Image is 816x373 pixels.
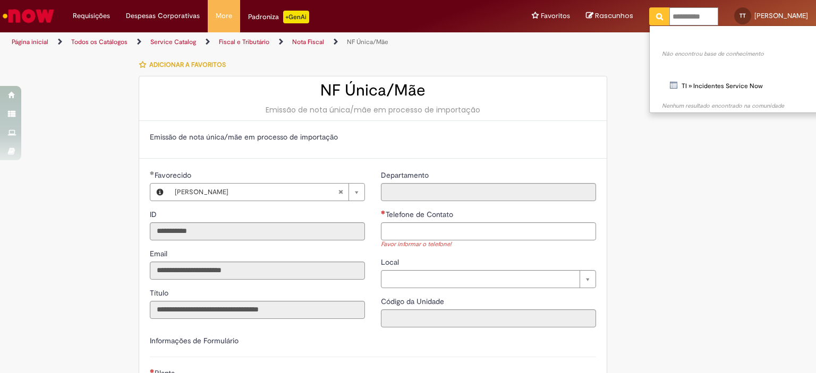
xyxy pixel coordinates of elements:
label: Somente leitura - Código da Unidade [381,296,446,307]
div: Emissão de nota única/mãe em processo de importação [150,105,596,115]
p: +GenAi [283,11,309,23]
a: NF Única/Mãe [347,38,388,46]
span: Somente leitura - ID [150,210,159,219]
span: Obrigatório Preenchido [150,171,155,175]
span: [PERSON_NAME] [175,184,338,201]
label: Informações de Formulário [150,336,239,345]
b: Comunidade [651,92,694,101]
span: More [216,11,232,21]
label: Somente leitura - ID [150,209,159,220]
ul: Trilhas de página [8,32,536,52]
label: Somente leitura - Departamento [381,170,431,180]
h2: NF Única/Mãe [150,82,596,99]
a: Página inicial [12,38,48,46]
abbr: Limpar campo Favorecido [333,184,348,201]
a: Fiscal e Tributário [219,38,269,46]
span: Telefone de Contato [386,210,455,219]
input: Título [150,301,365,319]
a: Rascunhos [586,11,633,21]
button: Adicionar a Favoritos [139,54,232,76]
span: [PERSON_NAME] [754,11,808,20]
div: Favor informar o telefone! [381,240,596,249]
img: ServiceNow [1,5,56,27]
p: Emissão de nota única/mãe em processo de importação [150,132,596,142]
div: Padroniza [248,11,309,23]
span: Somente leitura - Código da Unidade [381,297,446,306]
span: TT [739,12,746,19]
b: Reportar problema [651,29,713,39]
input: ID [150,222,365,240]
label: Somente leitura - Título [150,288,171,298]
input: Código da Unidade [381,309,596,327]
span: Despesas Corporativas [126,11,200,21]
span: Necessários [381,210,386,214]
button: Pesquisar [649,7,670,25]
label: Somente leitura - Email [150,248,169,259]
span: Favoritos [541,11,570,21]
input: Email [150,262,365,280]
button: Favorecido, Visualizar este registro Talita Tassi [150,184,169,201]
input: Departamento [381,183,596,201]
span: Adicionar a Favoritos [149,60,226,69]
a: Todos os Catálogos [71,38,127,46]
span: Necessários - Favorecido [155,170,193,180]
a: Nota Fiscal [292,38,324,46]
b: Artigos [651,40,674,49]
span: Requisições [73,11,110,21]
a: Service Catalog [150,38,196,46]
span: Local [381,257,401,267]
a: [PERSON_NAME]Limpar campo Favorecido [169,184,364,201]
b: Catálogo [651,70,681,79]
input: Telefone de Contato [381,222,596,240]
span: Rascunhos [595,11,633,21]
span: Necessários [150,369,155,373]
a: Limpar campo Local [381,270,596,288]
span: TI » Incidentes Service Now [682,82,763,90]
span: Somente leitura - Departamento [381,170,431,180]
